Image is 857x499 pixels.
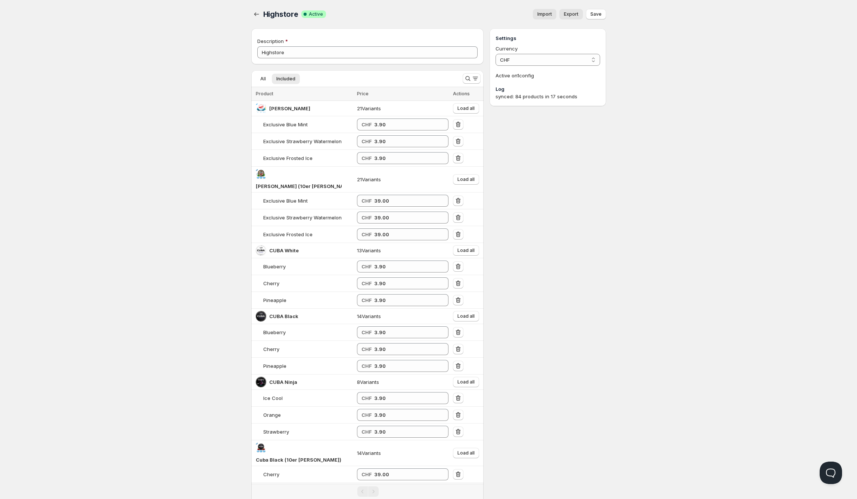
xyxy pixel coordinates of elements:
span: Cherry [263,280,279,286]
iframe: Help Scout Beacon - Open [820,462,842,484]
strong: CHF [361,297,372,303]
span: Exclusive Strawberry Watermelon [263,215,342,221]
td: 14 Variants [355,440,451,466]
input: 4.90 [374,360,437,372]
span: Highstore [263,10,298,19]
td: 14 Variants [355,309,451,324]
span: Included [276,76,295,82]
strong: CHF [361,121,372,127]
div: Cuba Black (10er Stange) [256,456,341,463]
span: Blueberry [263,329,286,335]
strong: CHF [361,264,372,269]
input: Private internal description [257,46,478,58]
span: CUBA Ninja [269,379,297,385]
h3: Log [496,85,600,93]
strong: CHF [361,471,372,477]
strong: CHF [361,155,372,161]
span: Strawberry [263,429,289,435]
div: synced: 84 products in 17 seconds [496,93,600,100]
span: Actions [453,91,470,96]
div: Exclusive Frosted Ice [263,231,313,238]
div: Exclusive Strawberry Watermelon [263,138,342,145]
div: PABLO Snus (10er Stange) [256,182,342,190]
div: CUBA White [269,247,299,254]
div: Blueberry [263,329,286,336]
span: CUBA White [269,247,299,253]
input: 4.90 [374,261,437,272]
div: Exclusive Blue Mint [263,197,308,204]
span: CUBA Black [269,313,298,319]
span: Price [357,91,369,96]
button: Search and filter results [463,73,481,84]
button: Load all [453,377,479,387]
span: Load all [457,379,475,385]
input: 4.90 [374,426,437,438]
span: [PERSON_NAME] (10er [PERSON_NAME]) [256,183,355,189]
div: Pineapple [263,296,286,304]
input: 46.00 [374,228,437,240]
strong: CHF [361,138,372,144]
strong: CHF [361,280,372,286]
h3: Settings [496,34,600,42]
div: Blueberry [263,263,286,270]
input: 4.90 [374,409,437,421]
div: Exclusive Blue Mint [263,121,308,128]
span: Exclusive Blue Mint [263,198,308,204]
span: Load all [457,313,475,319]
strong: CHF [361,198,372,204]
input: 4.60 [374,118,437,130]
span: Load all [457,176,475,182]
div: Ice Cool [263,394,283,402]
strong: CHF [361,329,372,335]
button: Load all [453,448,479,458]
input: 4.60 [374,135,437,147]
span: Currency [496,46,518,52]
a: Export [559,9,583,19]
span: Blueberry [263,264,286,269]
input: 4.90 [374,392,437,404]
span: Load all [457,247,475,253]
strong: CHF [361,395,372,401]
div: CUBA Ninja [269,378,297,386]
button: Load all [453,103,479,114]
td: 13 Variants [355,243,451,258]
strong: CHF [361,346,372,352]
span: Ice Cool [263,395,283,401]
strong: CHF [361,429,372,435]
span: Load all [457,105,475,111]
div: Cherry [263,280,279,287]
span: Exclusive Frosted Ice [263,231,313,237]
span: Export [564,11,578,17]
td: 8 Variants [355,375,451,390]
strong: CHF [361,231,372,237]
td: 21 Variants [355,167,451,192]
input: 4.90 [374,294,437,306]
div: PABLO [269,105,310,112]
strong: CHF [361,215,372,221]
input: 4.60 [374,152,437,164]
span: Load all [457,450,475,456]
input: 46.00 [374,195,437,207]
span: Cherry [263,346,279,352]
span: Pineapple [263,363,286,369]
div: Cherry [263,471,279,478]
td: 21 Variants [355,101,451,116]
div: CUBA Black [269,312,298,320]
span: Orange [263,412,281,418]
span: Cuba Black (10er [PERSON_NAME]) [256,457,341,463]
nav: Pagination [251,484,484,499]
button: Load all [453,174,479,185]
span: Description [257,38,284,44]
button: Load all [453,311,479,321]
span: Exclusive Strawberry Watermelon [263,138,342,144]
div: Exclusive Strawberry Watermelon [263,214,342,221]
span: [PERSON_NAME] [269,105,310,111]
p: Active on 1 config [496,72,600,79]
div: Exclusive Frosted Ice [263,154,313,162]
span: Product [256,91,273,96]
button: Import [533,9,556,19]
strong: CHF [361,363,372,369]
div: Cherry [263,345,279,353]
span: Pineapple [263,297,286,303]
span: Import [537,11,552,17]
